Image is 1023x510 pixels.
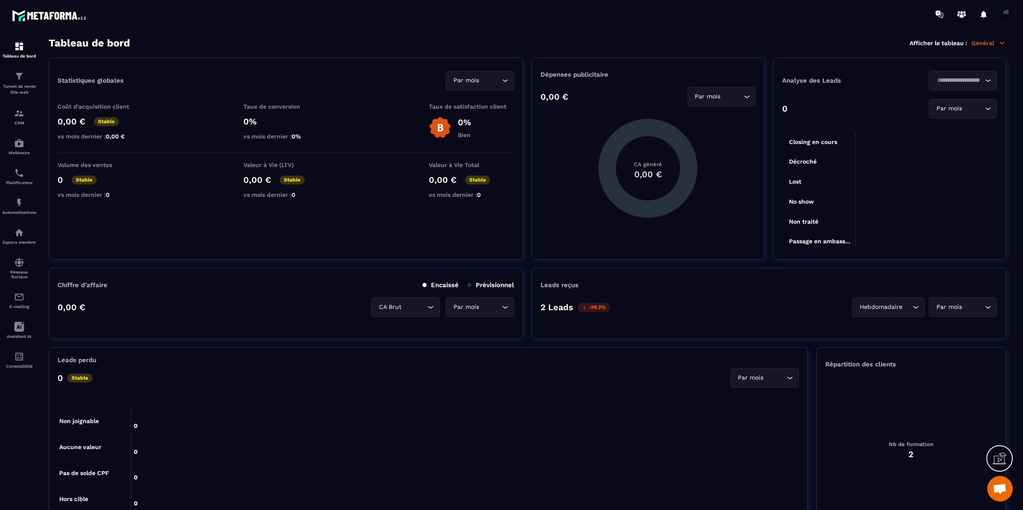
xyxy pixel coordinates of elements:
[987,476,1013,501] div: Ouvrir le chat
[2,121,36,125] p: CRM
[58,116,85,127] p: 0,00 €
[58,77,124,84] p: Statistiques globales
[693,92,722,101] span: Par mois
[429,103,514,110] p: Taux de satisfaction client
[858,303,904,312] span: Hebdomadaire
[789,178,801,185] tspan: Lost
[2,345,36,375] a: accountantaccountantComptabilité
[465,176,490,184] p: Stable
[789,238,850,245] tspan: Passage en ambass...
[540,302,573,312] p: 2 Leads
[59,470,109,476] tspan: Pas de solde CPF
[736,373,766,383] span: Par mois
[929,71,997,90] div: Search for option
[14,41,24,52] img: formation
[852,297,925,317] div: Search for option
[2,191,36,221] a: automationsautomationsAutomatisations
[14,352,24,362] img: accountant
[789,158,817,165] tspan: Décroché
[14,257,24,268] img: social-network
[58,356,96,364] p: Leads perdu
[2,102,36,132] a: formationformationCRM
[2,285,36,315] a: emailemailE-mailing
[106,133,125,140] span: 0,00 €
[929,99,997,118] div: Search for option
[451,303,481,312] span: Par mois
[481,76,500,85] input: Search for option
[106,191,110,198] span: 0
[58,373,63,383] p: 0
[72,176,97,184] p: Stable
[934,104,964,113] span: Par mois
[458,117,471,127] p: 0%
[58,281,107,289] p: Chiffre d’affaire
[58,133,143,140] p: vs mois dernier :
[2,221,36,251] a: automationsautomationsEspace membre
[789,138,837,146] tspan: Closing en cours
[731,368,799,388] div: Search for option
[14,292,24,302] img: email
[14,108,24,118] img: formation
[280,176,305,184] p: Stable
[377,303,403,312] span: CA Brut
[12,8,89,23] img: logo
[429,175,457,185] p: 0,00 €
[58,302,85,312] p: 0,00 €
[481,303,500,312] input: Search for option
[14,138,24,148] img: automations
[14,228,24,238] img: automations
[782,77,890,84] p: Analyse des Leads
[688,87,756,107] div: Search for option
[910,40,967,46] p: Afficher le tableau :
[766,373,785,383] input: Search for option
[964,104,983,113] input: Search for option
[243,161,329,168] p: Valeur à Vie (LTV)
[904,303,910,312] input: Search for option
[243,133,329,140] p: vs mois dernier :
[458,132,471,138] p: Bien
[429,116,451,139] img: b-badge-o.b3b20ee6.svg
[14,71,24,81] img: formation
[540,71,755,78] p: Dépenses publicitaire
[59,496,88,502] tspan: Hors cible
[467,281,514,289] p: Prévisionnel
[2,364,36,369] p: Comptabilité
[446,71,514,90] div: Search for option
[14,168,24,178] img: scheduler
[446,297,514,317] div: Search for option
[540,281,578,289] p: Leads reçus
[49,37,130,49] h3: Tableau de bord
[14,198,24,208] img: automations
[964,303,983,312] input: Search for option
[2,240,36,245] p: Espace membre
[58,161,143,168] p: Volume des ventes
[578,303,610,312] p: -99.3%
[540,92,568,102] p: 0,00 €
[59,444,101,450] tspan: Aucune valeur
[2,210,36,215] p: Automatisations
[2,334,36,339] p: Assistant IA
[2,35,36,65] a: formationformationTableau de bord
[934,76,983,85] input: Search for option
[2,251,36,285] a: social-networksocial-networkRéseaux Sociaux
[422,281,459,289] p: Encaissé
[2,150,36,155] p: Webinaire
[2,54,36,58] p: Tableau de bord
[292,191,295,198] span: 0
[929,297,997,317] div: Search for option
[2,84,36,95] p: Tunnel de vente Site web
[243,191,329,198] p: vs mois dernier :
[429,161,514,168] p: Valeur à Vie Total
[403,303,425,312] input: Search for option
[58,191,143,198] p: vs mois dernier :
[722,92,742,101] input: Search for option
[825,360,997,368] p: Répartition des clients
[934,303,964,312] span: Par mois
[58,103,143,110] p: Coût d'acquisition client
[451,76,481,85] span: Par mois
[789,198,814,205] tspan: No show
[59,418,99,425] tspan: Non joignable
[243,116,329,127] p: 0%
[429,191,514,198] p: vs mois dernier :
[243,175,271,185] p: 0,00 €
